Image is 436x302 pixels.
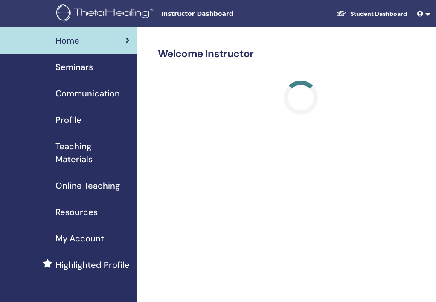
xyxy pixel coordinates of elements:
[55,34,79,47] span: Home
[55,87,120,100] span: Communication
[55,258,130,271] span: Highlighted Profile
[337,10,347,17] img: graduation-cap-white.svg
[55,206,98,218] span: Resources
[55,179,120,192] span: Online Teaching
[55,232,104,245] span: My Account
[161,9,289,18] span: Instructor Dashboard
[55,61,93,73] span: Seminars
[330,6,414,22] a: Student Dashboard
[56,4,156,23] img: logo.png
[55,140,130,166] span: Teaching Materials
[55,113,81,126] span: Profile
